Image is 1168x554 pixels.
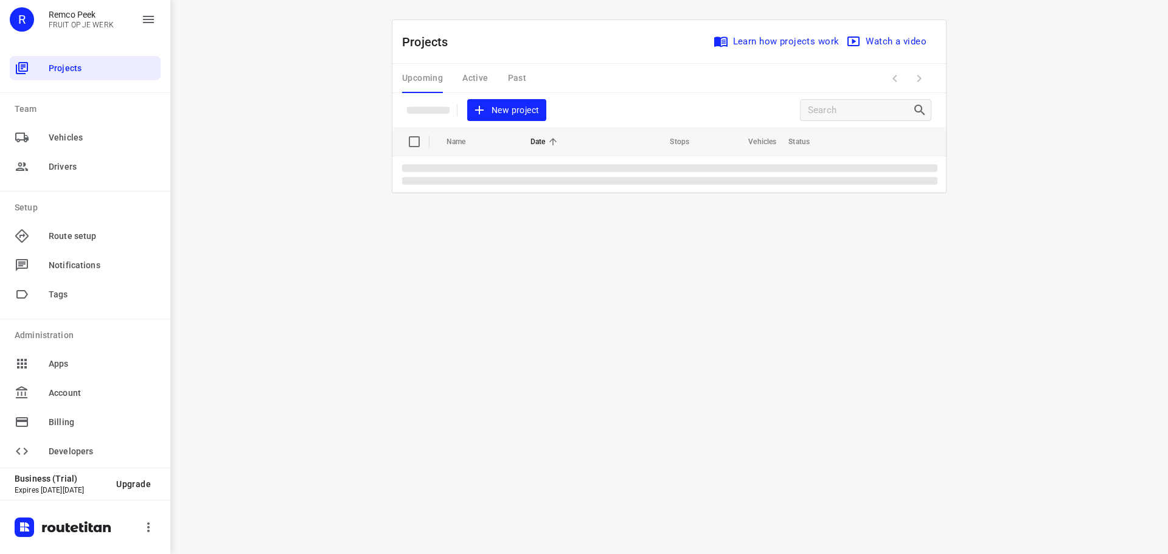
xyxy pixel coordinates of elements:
p: Expires [DATE][DATE] [15,486,106,494]
span: Date [530,134,561,149]
span: Account [49,387,156,400]
div: Route setup [10,224,161,248]
span: Billing [49,416,156,429]
span: Notifications [49,259,156,272]
span: Stops [654,134,689,149]
span: Name [447,134,482,149]
span: Next Page [907,66,931,91]
div: Tags [10,282,161,306]
div: R [10,7,34,32]
div: Drivers [10,154,161,179]
div: Search [912,103,931,117]
p: Projects [402,33,458,51]
p: Business (Trial) [15,474,106,483]
p: FRUIT OP JE WERK [49,21,114,29]
div: Billing [10,410,161,434]
p: Team [15,103,161,116]
span: Apps [49,358,156,370]
span: Previous Page [883,66,907,91]
p: Setup [15,201,161,214]
span: Vehicles [732,134,776,149]
span: Route setup [49,230,156,243]
div: Apps [10,351,161,376]
span: Developers [49,445,156,458]
span: Projects [49,62,156,75]
input: Search projects [808,101,912,120]
div: Developers [10,439,161,463]
p: Administration [15,329,161,342]
span: Drivers [49,161,156,173]
span: Status [788,134,826,149]
span: Tags [49,288,156,301]
button: New project [467,99,546,122]
div: Notifications [10,253,161,277]
span: Vehicles [49,131,156,144]
button: Upgrade [106,473,161,495]
div: Vehicles [10,125,161,150]
span: Upgrade [116,479,151,489]
div: Projects [10,56,161,80]
div: Account [10,381,161,405]
span: New project [474,103,539,118]
p: Remco Peek [49,10,114,19]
